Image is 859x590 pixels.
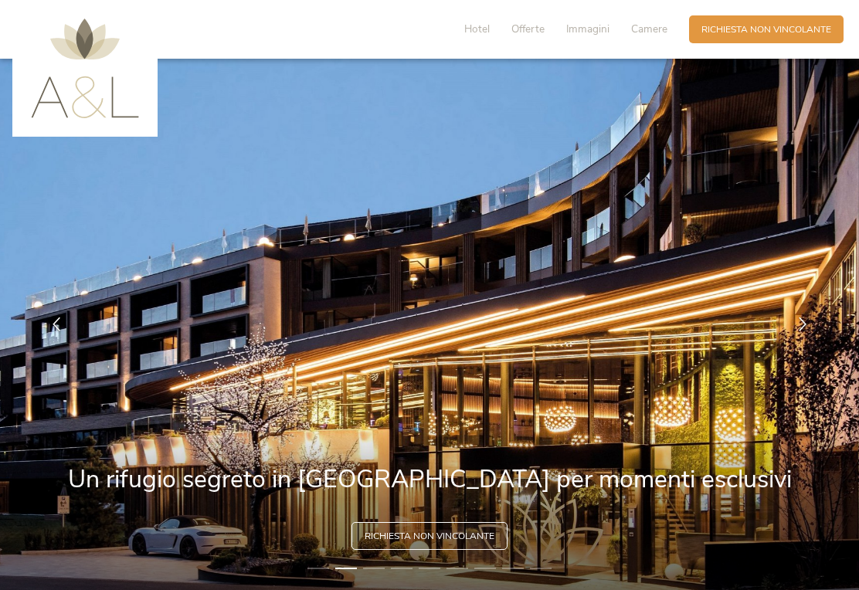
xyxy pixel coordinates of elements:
[31,19,139,118] img: AMONTI & LUNARIS Wellnessresort
[566,22,609,36] span: Immagini
[365,530,494,543] span: Richiesta non vincolante
[464,22,490,36] span: Hotel
[511,22,545,36] span: Offerte
[701,23,831,36] span: Richiesta non vincolante
[631,22,667,36] span: Camere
